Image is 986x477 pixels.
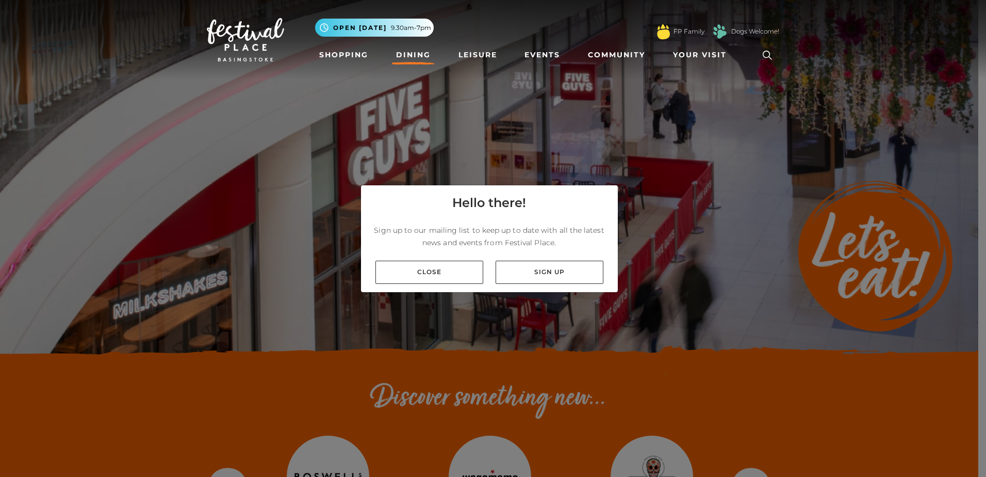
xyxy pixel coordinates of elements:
a: Dining [392,45,435,65]
p: Sign up to our mailing list to keep up to date with all the latest news and events from Festival ... [369,224,610,249]
a: Dogs Welcome! [731,27,779,36]
a: Shopping [315,45,372,65]
span: Open [DATE] [333,23,387,33]
button: Open [DATE] 9.30am-7pm [315,19,434,37]
h4: Hello there! [452,194,526,212]
a: Leisure [454,45,501,65]
a: Sign up [496,261,603,284]
a: Community [584,45,649,65]
a: Events [520,45,564,65]
a: Close [375,261,483,284]
a: FP Family [673,27,704,36]
img: Festival Place Logo [207,18,284,61]
a: Your Visit [669,45,736,65]
span: Your Visit [673,50,727,60]
span: 9.30am-7pm [391,23,431,33]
